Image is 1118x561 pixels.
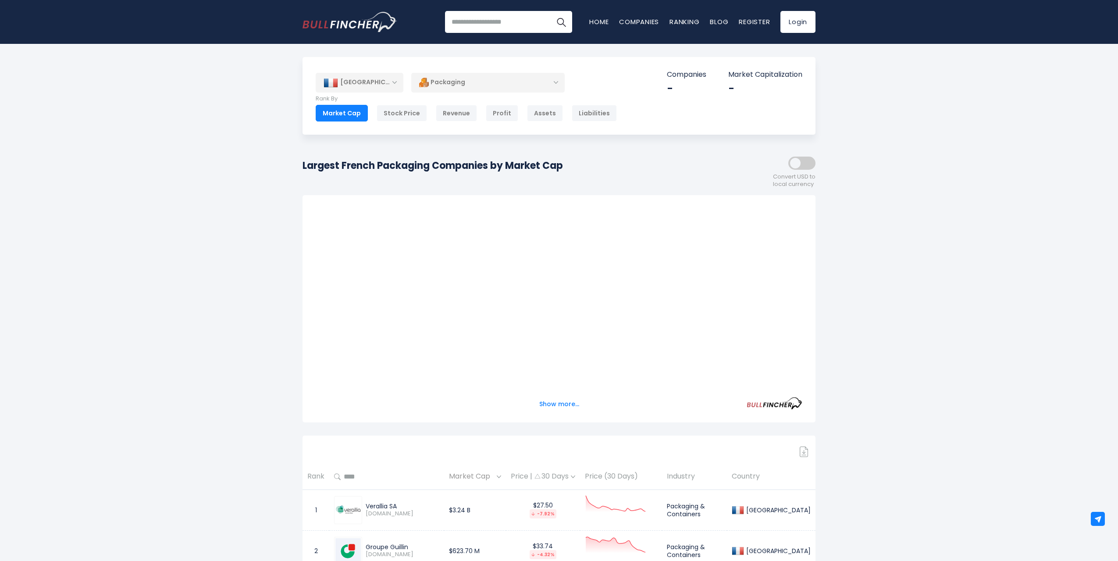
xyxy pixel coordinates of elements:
[449,470,495,483] span: Market Cap
[534,397,584,411] button: Show more...
[303,464,329,490] th: Rank
[444,490,506,530] td: $3.24 B
[316,95,617,103] p: Rank By
[377,105,427,121] div: Stock Price
[303,12,397,32] a: Go to homepage
[619,17,659,26] a: Companies
[780,11,815,33] a: Login
[366,502,439,510] div: Verallia SA
[411,72,565,93] div: Packaging
[744,506,811,514] div: [GEOGRAPHIC_DATA]
[511,472,575,481] div: Price | 30 Days
[580,464,662,490] th: Price (30 Days)
[316,105,368,121] div: Market Cap
[366,543,439,551] div: Groupe Guillin
[739,17,770,26] a: Register
[710,17,728,26] a: Blog
[527,105,563,121] div: Assets
[436,105,477,121] div: Revenue
[335,497,361,523] img: VRLA.PA.png
[662,490,727,530] td: Packaging & Containers
[530,509,556,518] div: -7.92%
[316,73,403,92] div: [GEOGRAPHIC_DATA]
[728,82,802,95] div: -
[773,173,815,188] span: Convert USD to local currency
[486,105,518,121] div: Profit
[744,547,811,555] div: [GEOGRAPHIC_DATA]
[366,551,439,558] span: [DOMAIN_NAME]
[530,550,556,559] div: -4.32%
[511,501,575,518] div: $27.50
[511,542,575,559] div: $33.74
[667,70,706,79] p: Companies
[366,510,439,518] span: [DOMAIN_NAME]
[303,12,397,32] img: Bullfincher logo
[728,70,802,79] p: Market Capitalization
[662,464,727,490] th: Industry
[667,82,706,95] div: -
[727,464,815,490] th: Country
[589,17,609,26] a: Home
[303,490,329,530] td: 1
[303,158,563,173] h1: Largest French Packaging Companies by Market Cap
[550,11,572,33] button: Search
[669,17,699,26] a: Ranking
[572,105,617,121] div: Liabilities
